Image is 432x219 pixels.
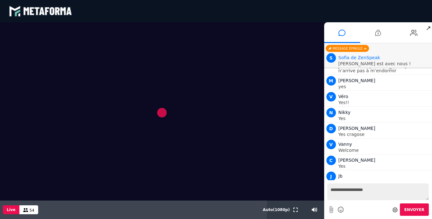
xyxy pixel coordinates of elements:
span: M [326,76,336,86]
span: [PERSON_NAME] [338,158,375,163]
span: Nikky [338,110,351,115]
span: N [326,108,336,117]
p: yes [338,180,431,184]
span: ↗ [425,22,432,34]
div: Message épinglé [326,45,369,52]
span: Vanny [338,142,352,147]
p: Yes cragose [338,132,431,137]
span: Auto ( 1080 p) [263,208,290,212]
span: V [326,92,336,102]
span: V [326,140,336,149]
span: [PERSON_NAME] [338,78,375,83]
span: 54 [30,208,34,213]
span: Envoyer [404,208,424,212]
button: Auto(1080p) [261,201,291,219]
p: Yes [338,116,431,121]
span: Jb [338,173,343,179]
button: Envoyer [400,203,429,216]
p: Welcome [338,148,431,152]
button: Live [3,205,19,214]
p: Yes!! [338,100,431,105]
span: D [326,124,336,133]
span: J [326,172,336,181]
p: Yes [338,164,431,168]
span: S [326,53,336,63]
p: [PERSON_NAME] est avec nous ! [338,61,431,66]
span: Véro [338,94,348,99]
span: Modérateur [338,55,380,60]
span: [PERSON_NAME] [338,126,375,131]
span: C [326,156,336,165]
p: yes [338,84,431,89]
p: Je connais un [PERSON_NAME] mais il n’arrive pas à m’endormir [338,64,431,73]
